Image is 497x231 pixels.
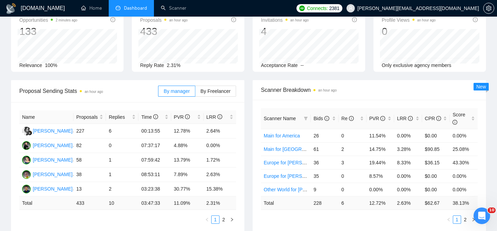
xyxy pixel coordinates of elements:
td: 433 [74,196,106,210]
a: VS[PERSON_NAME] [22,186,72,191]
div: [PERSON_NAME] [33,156,72,164]
td: 1.72% [204,153,236,167]
span: info-circle [349,116,354,121]
td: 0.00% [450,129,478,142]
td: 0.00% [450,169,478,183]
a: 2 [461,216,469,223]
td: 82 [74,138,106,153]
td: 08:53:11 [138,167,171,182]
span: left [205,218,209,222]
span: setting [484,6,494,11]
td: 13 [74,182,106,196]
img: GB [22,127,31,135]
td: 1 [106,167,138,182]
td: 0 [106,138,138,153]
a: H[PERSON_NAME] [22,157,72,162]
li: 1 [211,215,220,224]
td: 25.08% [450,142,478,156]
div: [PERSON_NAME] [33,185,72,193]
a: searchScanner [161,5,186,11]
td: 0 [339,169,367,183]
span: info-circle [324,116,329,121]
span: info-circle [217,114,222,119]
a: 1 [453,216,461,223]
span: Re [341,116,354,121]
span: 2381 [329,4,340,12]
span: Proposals [140,16,188,24]
span: Profile Views [382,16,436,24]
td: 0 [339,183,367,196]
td: $0.00 [422,129,450,142]
td: 7.89% [171,167,204,182]
td: 3.28% [394,142,422,156]
span: Reply Rate [140,62,164,68]
td: $0.00 [422,183,450,196]
span: Connects: [307,4,328,12]
span: 2.31% [167,62,181,68]
li: 2 [220,215,228,224]
span: filter [304,116,308,121]
span: user [348,6,353,11]
span: left [447,218,451,222]
td: 12.78% [171,124,204,138]
td: 6 [106,124,138,138]
span: 10 [488,208,496,213]
span: LRR [206,114,222,120]
span: Time [141,114,158,120]
td: 2.63% [204,167,236,182]
div: [PERSON_NAME] [33,171,72,178]
td: 13.79% [171,153,204,167]
span: Replies [109,113,130,121]
span: Proposals [76,113,98,121]
td: 38.13 % [450,196,478,210]
td: 9 [311,183,339,196]
td: $90.85 [422,142,450,156]
span: LRR [397,116,413,121]
span: Scanner Name [264,116,296,121]
button: right [469,215,478,224]
span: New [476,84,486,89]
span: right [471,218,476,222]
a: Europe for [PERSON_NAME] [264,173,327,179]
span: PVR [369,116,386,121]
span: By manager [164,88,189,94]
td: 2.31 % [204,196,236,210]
li: Previous Page [445,215,453,224]
th: Name [19,110,74,124]
td: 0.00% [394,169,422,183]
td: 19.44% [367,156,394,169]
span: Dashboard [124,5,147,11]
span: PVR [174,114,190,120]
td: 61 [311,142,339,156]
img: upwork-logo.png [299,6,305,11]
td: $36.15 [422,156,450,169]
span: CPR [425,116,441,121]
td: 2 [339,142,367,156]
td: 0.00% [394,129,422,142]
td: 36 [311,156,339,169]
span: 100% [45,62,57,68]
span: info-circle [231,17,236,22]
td: $0.00 [422,169,450,183]
a: Other World for [PERSON_NAME] [264,187,338,192]
time: an hour ago [290,18,309,22]
span: -- [301,62,304,68]
td: 0.00% [204,138,236,153]
span: info-circle [408,116,413,121]
span: info-circle [473,17,478,22]
time: an hour ago [169,18,187,22]
td: 15.38% [204,182,236,196]
td: 8.57% [367,169,394,183]
td: 30.77% [171,182,204,196]
li: Next Page [228,215,236,224]
span: dashboard [116,6,120,10]
time: an hour ago [318,88,337,92]
span: Relevance [19,62,42,68]
span: Invitations [261,16,309,24]
button: left [203,215,211,224]
a: Europe for [PERSON_NAME] [264,160,327,165]
a: Main for America [264,133,300,138]
a: Main for [GEOGRAPHIC_DATA] [264,146,333,152]
div: [PERSON_NAME] [33,127,72,135]
td: $ 62.67 [422,196,450,210]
